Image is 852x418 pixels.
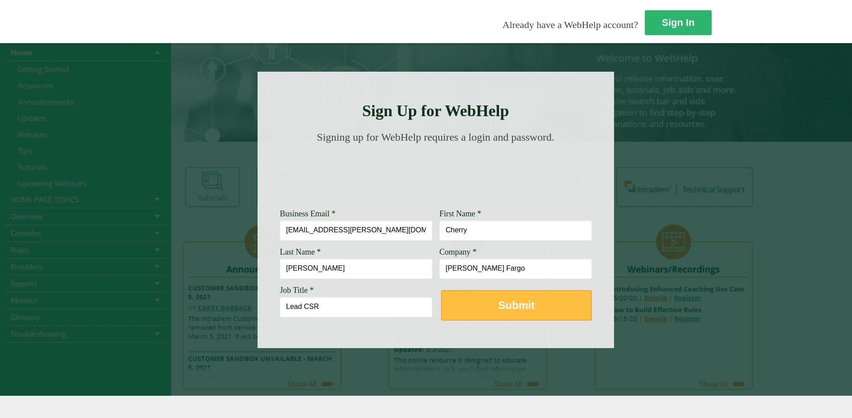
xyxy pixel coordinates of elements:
[662,17,694,28] strong: Sign In
[280,209,336,218] span: Business Email *
[285,152,586,197] img: Need Credentials? Sign up below. Have Credentials? Use the sign-in button.
[280,286,314,295] span: Job Title *
[439,209,481,218] span: First Name *
[441,290,592,321] button: Submit
[645,10,712,35] a: Sign In
[498,299,534,311] strong: Submit
[362,102,509,120] strong: Sign Up for WebHelp
[439,248,477,256] span: Company *
[503,19,638,30] span: Already have a WebHelp account?
[280,248,321,256] span: Last Name *
[317,131,554,143] span: Signing up for WebHelp requires a login and password.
